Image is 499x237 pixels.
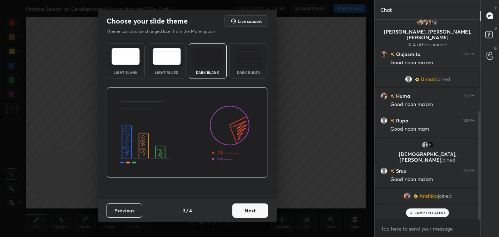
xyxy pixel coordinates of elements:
p: D [494,26,497,31]
img: 673adc6cba3c484b9d0bf43f377e5ac4.jpg [380,51,387,58]
div: 1:02 PM [462,118,475,123]
span: joined [438,193,452,199]
div: 1:02 PM [462,94,475,98]
div: 4 [431,19,439,26]
img: no-rating-badge.077c3623.svg [390,94,395,98]
div: Good noon mam [390,126,475,133]
img: default.png [380,117,387,124]
span: Anshika [419,193,438,199]
img: darkThemeBanner.d06ce4a2.svg [107,87,268,178]
div: grid [375,20,480,220]
img: lightTheme.e5ed3b09.svg [112,48,140,65]
span: joined [436,76,450,82]
h4: 4 [189,207,192,214]
img: e8d9dc5e2b854d8c9b559aa2dc969c96.jpg [380,92,387,100]
span: Unnati [421,76,436,82]
div: Good noon ma'am [390,59,475,66]
img: 3585a202103d475691009a9d02a100fd.jpg [404,192,411,200]
img: default.png [405,76,412,83]
h6: Rupa [395,117,409,124]
button: Previous [107,203,142,218]
img: 673adc6cba3c484b9d0bf43f377e5ac4.jpg [426,19,434,26]
img: 4b9d457cea1f4f779e5858cdb5a315e6.jpg [421,141,429,148]
div: 1:02 PM [462,169,475,173]
h5: Live support [238,19,262,23]
div: Good noon ma'am [390,176,475,183]
span: joined [441,156,455,163]
img: c952e13a6eee4e0e8f41ae3a27fa18c8.jpg [426,141,434,148]
img: darkTheme.f0cc69e5.svg [193,48,222,65]
p: G [494,46,497,51]
div: Dark Blank [193,71,222,74]
p: T [495,6,497,11]
img: no-rating-badge.077c3623.svg [390,52,395,56]
h2: Choose your slide theme [107,16,188,26]
img: no-rating-badge.077c3623.svg [390,169,395,173]
img: 6bf88ee675354f0ea61b4305e64abb13.jpg [411,208,419,215]
img: e8d9dc5e2b854d8c9b559aa2dc969c96.jpg [421,19,429,26]
div: Light Blank [112,71,140,74]
img: lightRuledTheme.5fabf969.svg [153,48,181,65]
p: JUMP TO LATEST [415,211,445,215]
h6: Sruu [395,167,406,175]
img: 046c2496bf1c4f30993b292a731ef07e.jpg [416,19,424,26]
h6: Huma [395,92,410,100]
div: Dark Ruled [234,71,263,74]
img: default.png [380,167,387,175]
div: Light Ruled [152,71,181,74]
div: Good noon ma'am [390,101,475,108]
p: [PERSON_NAME], [PERSON_NAME], [PERSON_NAME] [381,29,474,40]
img: Learner_Badge_beginner_1_8b307cf2a0.svg [414,194,418,198]
img: darkRuledTheme.de295e13.svg [234,48,263,65]
h4: / [186,207,188,214]
img: Learner_Badge_beginner_1_8b307cf2a0.svg [415,77,419,82]
h6: Oujasmita [395,50,421,58]
h4: 3 [183,207,186,214]
button: Next [232,203,268,218]
div: 1:02 PM [462,52,475,56]
p: & 4 others joined [381,42,474,47]
p: Theme can also be changed later from the More option [107,28,222,35]
p: [DEMOGRAPHIC_DATA], [PERSON_NAME] [381,151,474,163]
p: Chat [375,0,397,19]
img: no-rating-badge.077c3623.svg [390,119,395,123]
